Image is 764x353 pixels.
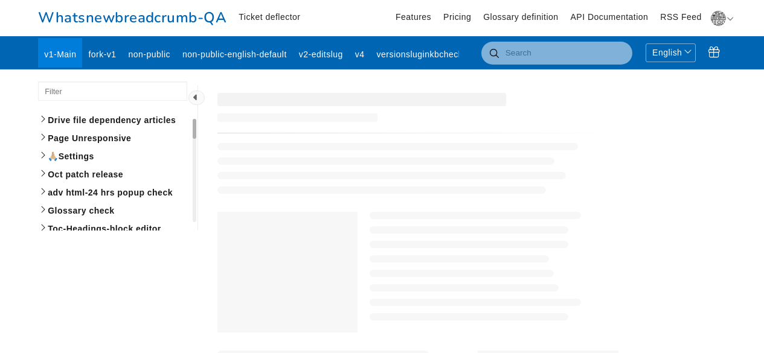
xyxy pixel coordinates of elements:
[355,49,365,59] span: v4
[123,38,176,71] a: non-public
[48,221,188,236] span: Toc-Headings-block editor
[38,165,190,183] a: Oct patch release
[38,81,187,101] input: Filter
[88,49,116,59] span: fork-v1
[377,49,463,59] span: versionsluginkbcheck
[182,49,287,59] span: non-public-english-default
[129,49,170,59] span: non-public
[38,183,190,202] a: adv html-24 hrs popup check
[38,202,190,220] a: Glossary check
[38,147,190,165] a: 🙏🏼Settings
[293,38,349,71] a: v2-editslug
[443,11,471,24] a: Pricing
[82,38,122,71] a: fork-v1
[371,38,469,71] a: versionsluginkbcheck
[188,91,205,105] span: Hide category
[44,49,76,59] span: v1-Main
[349,38,371,71] a: v4
[48,131,188,145] span: Page Unresponsive
[59,149,189,164] span: Settings
[571,11,649,24] a: API Documentation
[38,38,82,71] a: v1-Main
[481,42,632,65] input: Search
[48,203,188,218] span: Glossary check
[652,46,682,59] span: English
[483,11,558,24] a: Glossary definition
[38,220,190,238] a: Toc-Headings-block editor
[299,49,343,59] span: v2-editslug
[711,11,726,26] img: adf9c687-6b1d-4318-a726-fecd34dc1caa.png
[48,113,188,127] span: Drive file dependency articles
[48,185,188,200] span: adv html-24 hrs popup check
[660,11,701,24] a: RSS Feed
[38,111,190,129] a: Drive file dependency articles
[176,38,293,71] a: non-public-english-default
[48,167,188,182] span: Oct patch release
[396,11,431,24] a: Features
[38,6,226,30] a: Whatsnewbreadcrumb-QA
[708,46,719,59] span: What's New
[239,11,300,24] a: Ticket deflector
